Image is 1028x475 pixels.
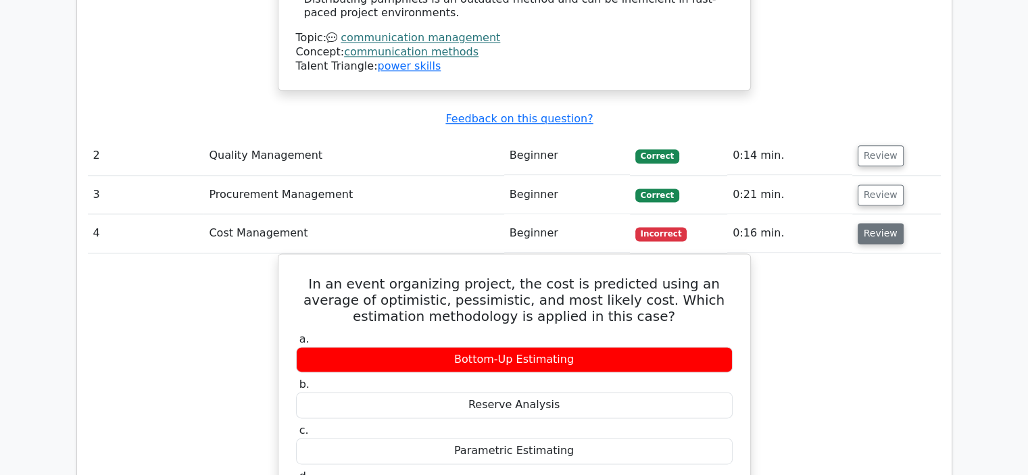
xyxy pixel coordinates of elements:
td: Beginner [504,136,630,175]
td: 2 [88,136,204,175]
a: communication management [341,31,500,44]
span: Incorrect [635,227,687,241]
div: Concept: [296,45,733,59]
span: c. [299,424,309,436]
td: Quality Management [203,136,504,175]
td: Beginner [504,176,630,214]
button: Review [858,184,904,205]
td: 4 [88,214,204,253]
button: Review [858,223,904,244]
td: Beginner [504,214,630,253]
div: Parametric Estimating [296,438,733,464]
div: Bottom-Up Estimating [296,347,733,373]
a: Feedback on this question? [445,112,593,125]
a: power skills [377,59,441,72]
span: Correct [635,149,679,163]
div: Talent Triangle: [296,31,733,73]
span: Correct [635,189,679,202]
div: Reserve Analysis [296,392,733,418]
td: 0:16 min. [727,214,852,253]
td: 3 [88,176,204,214]
h5: In an event organizing project, the cost is predicted using an average of optimistic, pessimistic... [295,276,734,324]
td: 0:21 min. [727,176,852,214]
a: communication methods [344,45,479,58]
td: 0:14 min. [727,136,852,175]
span: a. [299,332,310,345]
span: b. [299,378,310,391]
td: Cost Management [203,214,504,253]
button: Review [858,145,904,166]
td: Procurement Management [203,176,504,214]
div: Topic: [296,31,733,45]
